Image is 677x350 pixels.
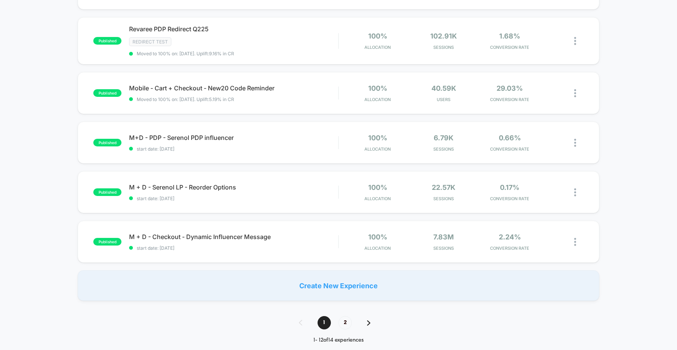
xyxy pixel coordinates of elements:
[499,32,520,40] span: 1.68%
[433,233,454,241] span: 7.83M
[318,316,331,329] span: 1
[574,139,576,147] img: close
[129,37,171,46] span: Redirect Test
[93,238,121,246] span: published
[368,183,387,191] span: 100%
[129,134,338,141] span: M+D - PDP - Serenol PDP influencer
[129,84,338,92] span: Mobile - Cart + Checkout - New20 Code Reminder
[129,233,338,241] span: M + D - Checkout - Dynamic Influencer Message
[93,188,121,196] span: published
[137,51,234,56] span: Moved to 100% on: [DATE] . Uplift: 9.16% in CR
[291,337,386,344] div: 1 - 12 of 14 experiences
[338,316,352,329] span: 2
[129,196,338,201] span: start date: [DATE]
[129,25,338,33] span: Revaree PDP Redirect Q225
[479,97,541,102] span: CONVERSION RATE
[364,196,391,201] span: Allocation
[574,37,576,45] img: close
[368,84,387,92] span: 100%
[499,233,521,241] span: 2.24%
[129,146,338,152] span: start date: [DATE]
[129,183,338,191] span: M + D - Serenol LP - Reorder Options
[431,84,456,92] span: 40.59k
[93,37,121,45] span: published
[364,45,391,50] span: Allocation
[367,320,370,326] img: pagination forward
[497,84,523,92] span: 29.03%
[368,233,387,241] span: 100%
[479,196,541,201] span: CONVERSION RATE
[479,246,541,251] span: CONVERSION RATE
[129,245,338,251] span: start date: [DATE]
[434,134,453,142] span: 6.79k
[500,183,519,191] span: 0.17%
[364,146,391,152] span: Allocation
[412,45,475,50] span: Sessions
[574,238,576,246] img: close
[364,246,391,251] span: Allocation
[574,89,576,97] img: close
[78,270,599,301] div: Create New Experience
[479,146,541,152] span: CONVERSION RATE
[137,96,234,102] span: Moved to 100% on: [DATE] . Uplift: 5.19% in CR
[432,183,455,191] span: 22.57k
[412,196,475,201] span: Sessions
[479,45,541,50] span: CONVERSION RATE
[412,146,475,152] span: Sessions
[574,188,576,196] img: close
[368,134,387,142] span: 100%
[412,246,475,251] span: Sessions
[93,139,121,146] span: published
[499,134,521,142] span: 0.66%
[93,89,121,97] span: published
[368,32,387,40] span: 100%
[430,32,457,40] span: 102.91k
[412,97,475,102] span: Users
[364,97,391,102] span: Allocation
